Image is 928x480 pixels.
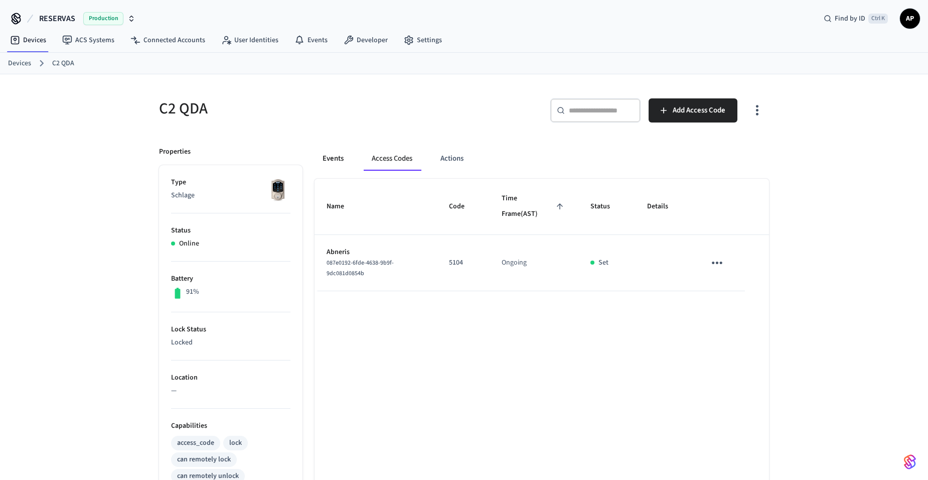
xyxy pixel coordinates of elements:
[432,147,472,171] button: Actions
[171,190,290,201] p: Schlage
[327,247,425,258] p: Abneris
[816,10,896,28] div: Find by IDCtrl K
[54,31,122,49] a: ACS Systems
[177,454,231,465] div: can remotely lock
[159,147,191,157] p: Properties
[265,177,290,202] img: Schlage Sense Smart Deadbolt with Camelot Trim, Front
[868,14,888,24] span: Ctrl K
[835,14,865,24] span: Find by ID
[229,438,242,448] div: lock
[122,31,213,49] a: Connected Accounts
[286,31,336,49] a: Events
[364,147,420,171] button: Access Codes
[315,179,769,291] table: sticky table
[590,199,623,214] span: Status
[171,324,290,335] p: Lock Status
[502,191,566,222] span: Time Frame(AST)
[490,235,578,291] td: Ongoing
[39,13,75,25] span: RESERVAS
[647,199,681,214] span: Details
[159,98,458,119] h5: C2 QDA
[171,386,290,396] p: —
[171,421,290,431] p: Capabilities
[315,147,769,171] div: ant example
[327,199,357,214] span: Name
[171,337,290,348] p: Locked
[177,438,214,448] div: access_code
[171,225,290,236] p: Status
[449,258,478,268] p: 5104
[8,58,31,69] a: Devices
[673,104,725,117] span: Add Access Code
[449,199,478,214] span: Code
[327,259,394,278] span: 087e0192-6fde-4638-9b9f-9dc081d0854b
[904,454,916,470] img: SeamLogoGradient.69752ec5.svg
[315,147,352,171] button: Events
[171,274,290,284] p: Battery
[900,9,920,29] button: AP
[52,58,74,69] a: C2 QDA
[171,373,290,383] p: Location
[213,31,286,49] a: User Identities
[901,10,919,28] span: AP
[649,98,737,123] button: Add Access Code
[171,177,290,188] p: Type
[396,31,450,49] a: Settings
[186,287,199,297] p: 91%
[83,12,123,25] span: Production
[179,238,199,249] p: Online
[2,31,54,49] a: Devices
[336,31,396,49] a: Developer
[598,258,608,268] p: Set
